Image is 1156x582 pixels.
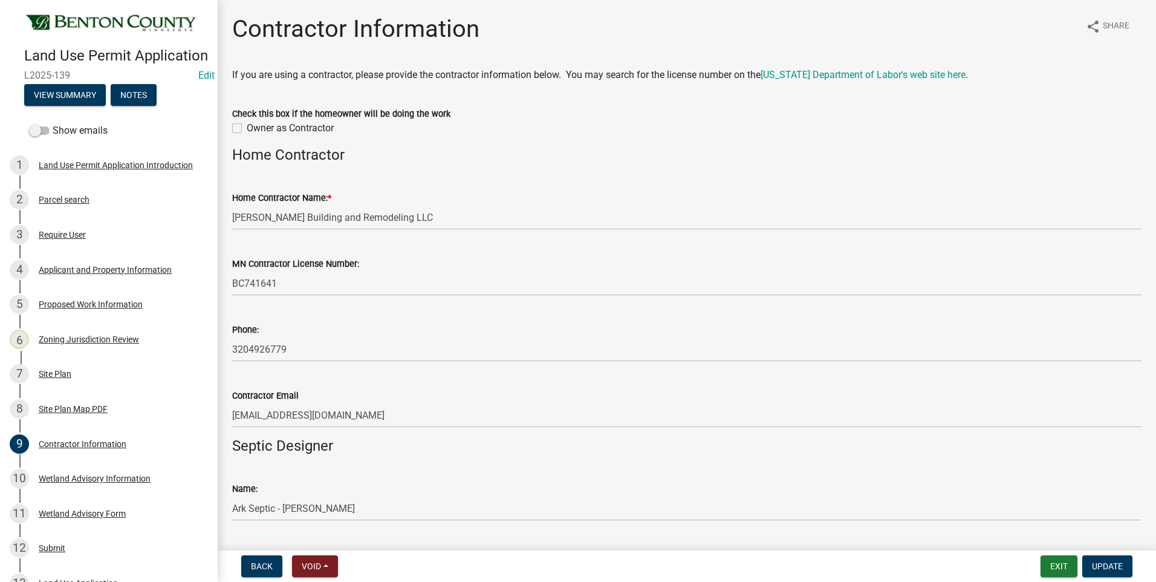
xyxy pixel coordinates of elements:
[39,474,151,483] div: Wetland Advisory Information
[24,91,106,100] wm-modal-confirm: Summary
[39,544,65,552] div: Submit
[24,13,198,34] img: Benton County, Minnesota
[10,330,29,349] div: 6
[247,121,334,136] label: Owner as Contractor
[29,123,108,138] label: Show emails
[198,70,215,81] wm-modal-confirm: Edit Application Number
[39,231,86,239] div: Require User
[111,84,157,106] button: Notes
[232,326,259,335] label: Phone:
[241,555,282,577] button: Back
[292,555,338,577] button: Void
[251,561,273,571] span: Back
[1086,19,1100,34] i: share
[39,195,89,204] div: Parcel search
[39,335,139,344] div: Zoning Jurisdiction Review
[24,47,208,65] h4: Land Use Permit Application
[232,260,359,269] label: MN Contractor License Number:
[10,260,29,280] div: 4
[232,15,479,44] h1: Contractor Information
[10,295,29,314] div: 5
[111,91,157,100] wm-modal-confirm: Notes
[10,364,29,384] div: 7
[10,538,29,558] div: 12
[232,194,331,203] label: Home Contractor Name:
[39,440,126,448] div: Contractor Information
[39,370,71,378] div: Site Plan
[1041,555,1077,577] button: Exit
[10,225,29,244] div: 3
[232,485,258,494] label: Name:
[39,509,126,518] div: Wetland Advisory Form
[232,392,299,401] label: Contractor Email
[1082,555,1132,577] button: Update
[39,266,172,274] div: Applicant and Property Information
[1076,15,1139,38] button: shareShare
[10,434,29,454] div: 9
[1092,561,1123,571] span: Update
[232,437,1141,455] h4: Septic Designer
[24,84,106,106] button: View Summary
[10,504,29,523] div: 11
[39,300,143,309] div: Proposed Work Information
[10,155,29,175] div: 1
[24,70,193,81] span: L2025-139
[39,161,193,169] div: Land Use Permit Application Introduction
[761,69,966,80] a: [US_STATE] Department of Labor's web site here
[10,469,29,488] div: 10
[302,561,321,571] span: Void
[232,110,450,119] label: Check this box if the homeowner will be doing the work
[1103,19,1129,34] span: Share
[232,146,1141,164] h4: Home Contractor
[10,399,29,419] div: 8
[232,68,1141,82] p: If you are using a contractor, please provide the contractor information below. You may search fo...
[39,405,108,413] div: Site Plan Map PDF
[10,190,29,209] div: 2
[198,70,215,81] a: Edit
